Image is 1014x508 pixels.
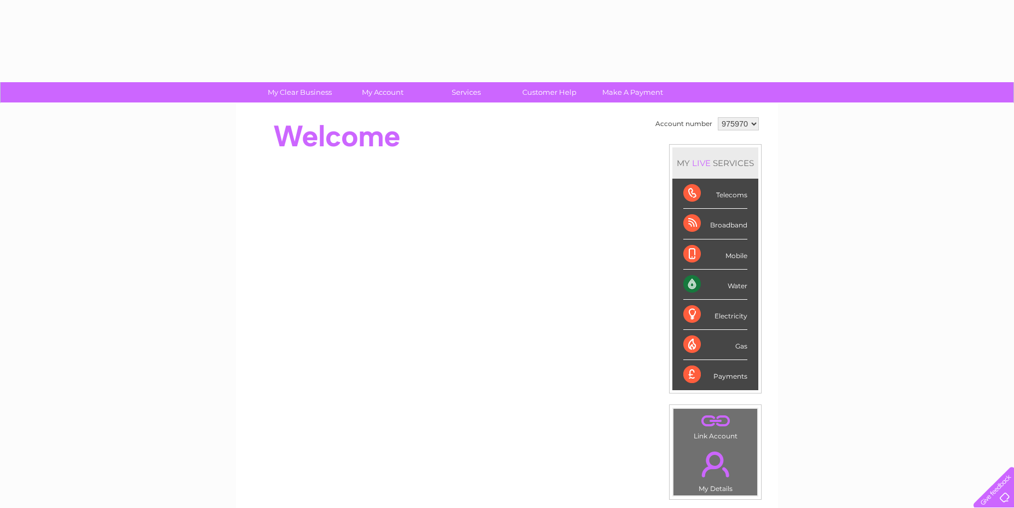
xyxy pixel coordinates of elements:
[683,179,747,209] div: Telecoms
[683,300,747,330] div: Electricity
[673,408,758,443] td: Link Account
[683,360,747,390] div: Payments
[504,82,595,102] a: Customer Help
[587,82,678,102] a: Make A Payment
[255,82,345,102] a: My Clear Business
[672,147,758,179] div: MY SERVICES
[421,82,511,102] a: Services
[683,239,747,270] div: Mobile
[683,270,747,300] div: Water
[676,412,754,431] a: .
[683,330,747,360] div: Gas
[683,209,747,239] div: Broadband
[653,115,715,133] td: Account number
[676,445,754,483] a: .
[673,442,758,496] td: My Details
[690,158,713,168] div: LIVE
[338,82,428,102] a: My Account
